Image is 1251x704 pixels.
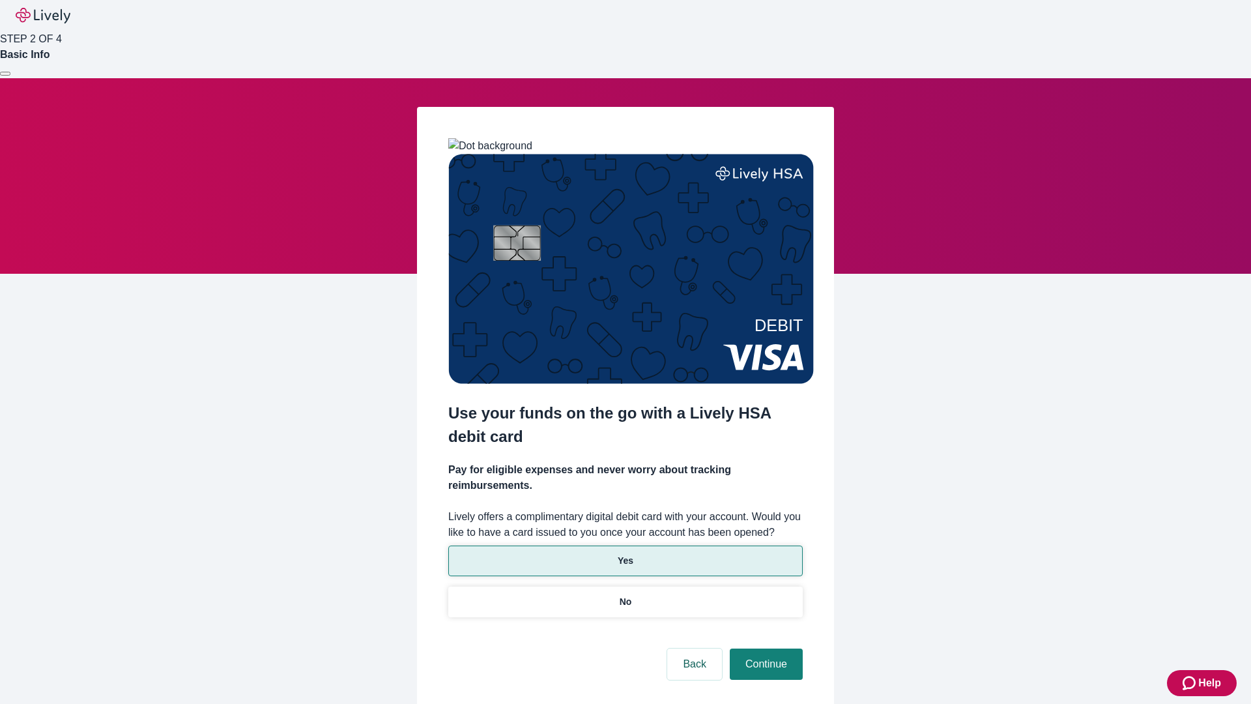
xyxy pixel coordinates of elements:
[730,649,803,680] button: Continue
[448,546,803,576] button: Yes
[620,595,632,609] p: No
[1183,675,1198,691] svg: Zendesk support icon
[448,138,532,154] img: Dot background
[448,402,803,448] h2: Use your funds on the go with a Lively HSA debit card
[667,649,722,680] button: Back
[1167,670,1237,696] button: Zendesk support iconHelp
[448,587,803,617] button: No
[16,8,70,23] img: Lively
[618,554,633,568] p: Yes
[1198,675,1221,691] span: Help
[448,462,803,493] h4: Pay for eligible expenses and never worry about tracking reimbursements.
[448,509,803,540] label: Lively offers a complimentary digital debit card with your account. Would you like to have a card...
[448,154,814,384] img: Debit card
